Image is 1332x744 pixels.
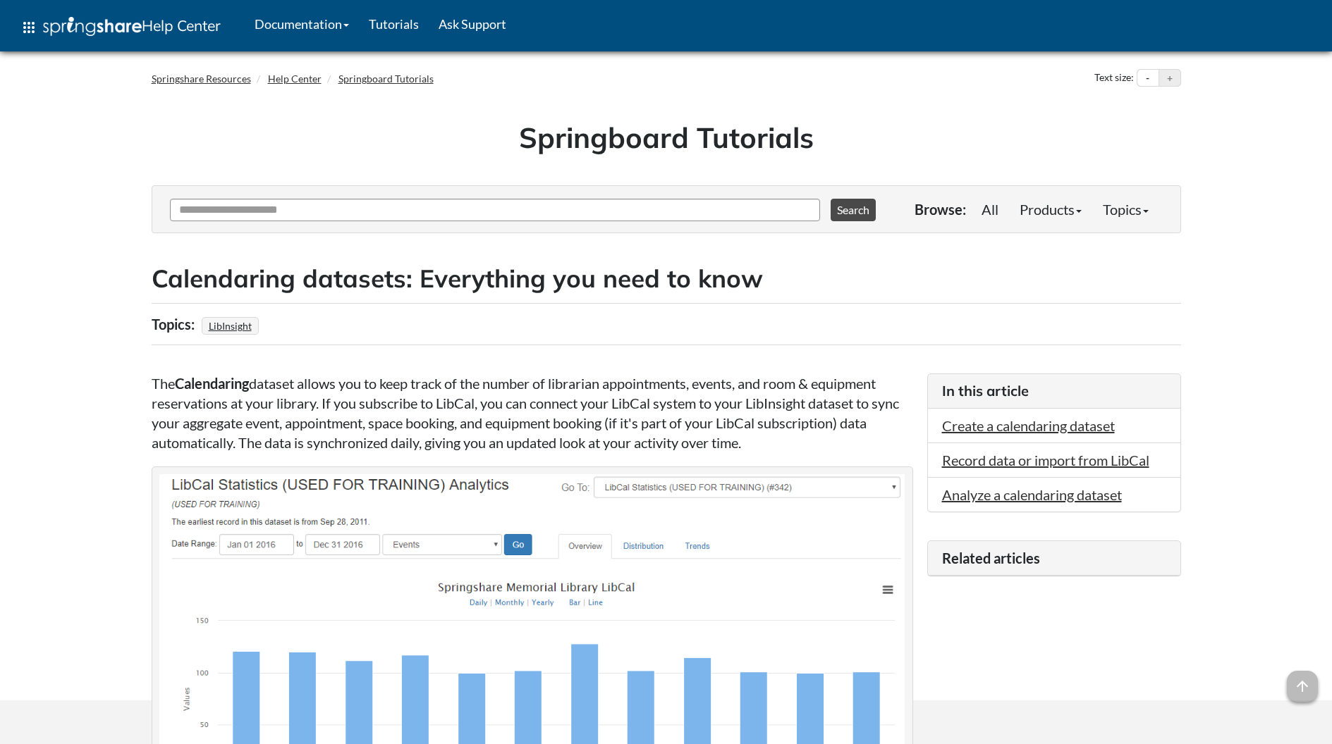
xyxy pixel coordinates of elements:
a: LibInsight [207,316,254,336]
h1: Springboard Tutorials [162,118,1171,157]
a: Documentation [245,6,359,42]
p: The dataset allows you to keep track of the number of librarian appointments, events, and room & ... [152,373,913,452]
a: apps Help Center [11,6,231,49]
a: Topics [1092,195,1159,223]
a: Products [1009,195,1092,223]
button: Search [831,199,876,221]
a: All [971,195,1009,223]
button: Decrease text size [1137,70,1159,87]
button: Increase text size [1159,70,1180,87]
a: Analyze a calendaring dataset [942,486,1122,503]
div: Topics: [152,311,198,337]
a: Springboard Tutorials [338,73,434,85]
h2: Calendaring datasets: Everything you need to know [152,261,1181,296]
a: Help Center [268,73,322,85]
p: Browse: [915,199,966,219]
img: Springshare [43,17,142,36]
div: Text size: [1092,69,1137,87]
a: Tutorials [359,6,429,42]
span: Related articles [942,550,1040,566]
h3: In this article [942,381,1166,401]
strong: Calendaring [175,375,249,392]
a: arrow_upward [1287,672,1318,689]
a: Record data or import from LibCal [942,452,1149,469]
a: Ask Support [429,6,516,42]
span: apps [20,19,37,36]
div: This site uses cookies as well as records your IP address for usage statistics. [138,711,1195,733]
a: Create a calendaring dataset [942,417,1115,434]
span: arrow_upward [1287,671,1318,702]
a: Springshare Resources [152,73,251,85]
span: Help Center [142,16,221,35]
